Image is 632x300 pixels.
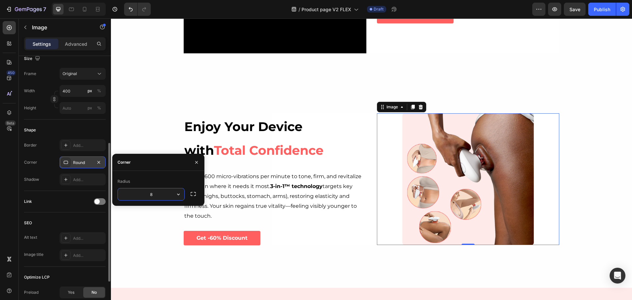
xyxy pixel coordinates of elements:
[43,5,46,13] p: 7
[118,159,131,165] div: Corner
[68,289,74,295] span: Yes
[24,220,32,226] div: SEO
[24,88,35,94] label: Width
[60,102,106,114] input: px%
[111,18,632,300] iframe: Design area
[118,188,184,200] input: Auto
[73,160,92,166] div: Round
[24,177,39,182] div: Shadow
[97,105,101,111] div: %
[95,87,103,95] button: px
[374,6,383,12] span: Draft
[588,3,616,16] button: Publish
[5,121,16,126] div: Beta
[86,87,94,95] button: %
[24,71,36,77] label: Frame
[86,216,137,223] strong: Get -60% Discount
[24,142,37,148] div: Border
[73,212,149,227] button: <p><strong>Get -60% Discount</strong></p>
[24,159,37,165] div: Corner
[124,3,151,16] div: Undo/Redo
[564,3,586,16] button: Save
[159,165,212,171] strong: 3-in-1™ technology
[88,88,92,94] div: px
[73,143,104,149] div: Add...
[274,86,288,92] div: Image
[569,7,580,12] span: Save
[24,289,39,295] div: Preload
[32,23,88,31] p: Image
[299,6,300,13] span: /
[33,41,51,47] p: Settings
[24,199,32,205] div: Link
[95,104,103,112] button: px
[65,41,87,47] p: Advanced
[60,68,106,80] button: Original
[24,252,43,258] div: Image title
[92,289,97,295] span: No
[86,104,94,112] button: %
[60,85,106,97] input: px%
[73,177,104,183] div: Add...
[302,6,351,13] span: Product page V2 FLEX
[291,95,423,227] img: gempages_572554177977255064-20d14639-8403-4074-aef7-32af4420baef.png
[24,234,37,240] div: Alt text
[24,105,36,111] label: Height
[63,71,77,77] span: Original
[118,178,130,184] div: Radius
[24,54,41,63] div: Size
[594,6,610,13] div: Publish
[6,70,16,75] div: 450
[3,3,49,16] button: 7
[97,88,101,94] div: %
[24,127,36,133] div: Shape
[88,105,92,111] div: px
[24,274,50,280] div: Optimize LCP
[610,268,625,284] div: Open Intercom Messenger
[73,235,104,241] div: Add...
[73,253,104,259] div: Add...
